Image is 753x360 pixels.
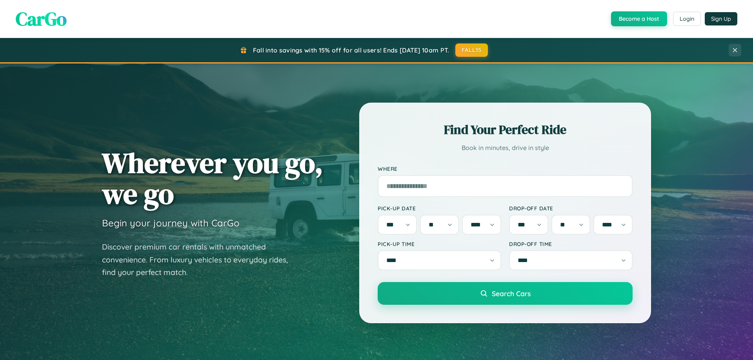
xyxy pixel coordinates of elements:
label: Drop-off Time [509,241,633,247]
span: CarGo [16,6,67,32]
p: Book in minutes, drive in style [378,142,633,154]
span: Search Cars [492,289,531,298]
label: Drop-off Date [509,205,633,212]
button: Sign Up [705,12,737,25]
p: Discover premium car rentals with unmatched convenience. From luxury vehicles to everyday rides, ... [102,241,298,279]
label: Pick-up Time [378,241,501,247]
button: Become a Host [611,11,667,26]
h2: Find Your Perfect Ride [378,121,633,138]
h1: Wherever you go, we go [102,147,323,209]
label: Pick-up Date [378,205,501,212]
span: Fall into savings with 15% off for all users! Ends [DATE] 10am PT. [253,46,449,54]
button: Search Cars [378,282,633,305]
h3: Begin your journey with CarGo [102,217,240,229]
label: Where [378,165,633,172]
button: FALL15 [455,43,488,57]
button: Login [673,12,701,26]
